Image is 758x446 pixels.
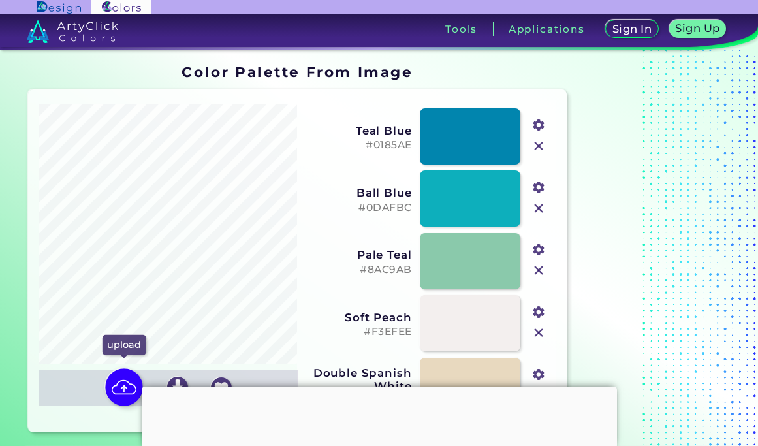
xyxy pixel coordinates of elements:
h5: Sign In [614,24,650,34]
p: upload [103,335,146,355]
a: Sign In [608,21,655,37]
h1: Color Palette From Image [182,62,413,82]
img: icon_close.svg [530,262,547,279]
h3: Ball Blue [306,186,412,199]
h3: Teal Blue [306,124,412,137]
img: icon_favourite_white.svg [211,377,232,398]
img: icon picture [105,368,143,406]
img: logo_artyclick_colors_white.svg [27,20,119,43]
h3: Double Spanish White [306,366,412,392]
h5: #0185AE [306,139,412,151]
h3: Pale Teal [306,248,412,261]
img: icon_close.svg [530,325,547,342]
h5: #0DAFBC [306,202,412,214]
h5: #F3EFEE [306,326,412,338]
a: Sign Up [672,21,723,37]
img: icon_close.svg [530,138,547,155]
h3: Soft Peach [306,311,412,324]
img: ArtyClick Design logo [37,1,81,14]
h3: Tools [445,24,477,34]
h5: Sign Up [678,24,718,33]
h3: Applications [509,24,585,34]
iframe: Advertisement [142,387,617,445]
h5: #8AC9AB [306,264,412,276]
img: icon_download_white.svg [167,377,188,398]
img: icon_close.svg [530,200,547,217]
